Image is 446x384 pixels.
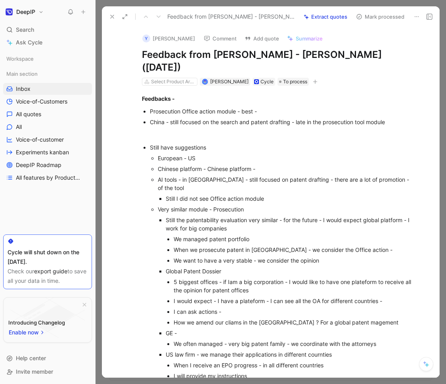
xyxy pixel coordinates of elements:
div: To process [278,78,309,86]
div: Y [142,35,150,42]
a: All quotes [3,108,92,120]
div: Global Patent Dossier [166,267,416,275]
div: Prosecution Office action module - best - [150,107,416,115]
div: How we amend our cliams in the [GEOGRAPHIC_DATA] ? For a global patent magement [174,318,416,326]
a: All [3,121,92,133]
div: Help center [3,352,92,364]
span: Feedback from [PERSON_NAME] - [PERSON_NAME] ([DATE]) [167,12,297,21]
button: DeepIPDeepIP [3,6,46,17]
button: Add quote [241,33,283,44]
span: All [16,123,22,131]
div: Very similar module - Prosecution [158,205,416,213]
div: We often managed - very big patent family - we coordinate with the attorneys [174,340,416,348]
div: Still the patentability evaluation very similar - for the future - I would expect global platform... [166,216,416,232]
span: Workspace [6,55,34,63]
img: DeepIP [5,8,13,16]
a: Inbox [3,83,92,95]
div: Introducing Changelog [8,318,65,327]
div: Workspace [3,53,92,65]
div: I will provide my instructions [174,372,416,380]
div: Still have suggestions [150,143,416,152]
a: Voice-of-customer [3,134,92,146]
div: Cycle [260,78,274,86]
h1: DeepIP [16,8,35,15]
span: Experiments kanban [16,148,69,156]
span: Invite member [16,368,53,375]
div: I would expect - I have a plateform - I can see all the OA for different countries - [174,297,416,305]
button: Mark processed [352,11,408,22]
button: Enable now [8,327,46,338]
div: Search [3,24,92,36]
span: Voice-of-Customers [16,98,67,106]
span: [PERSON_NAME] [210,79,249,84]
div: AI tools - in [GEOGRAPHIC_DATA] - still focused on patent drafting - there are a lot of promotion... [158,175,416,192]
img: bg-BLZuj68n.svg [10,298,85,338]
button: Summarize [283,33,326,44]
a: export guide [34,268,67,275]
div: Cycle will shut down on the [DATE]. [8,248,88,267]
span: DeepIP Roadmap [16,161,61,169]
h1: Feedback from [PERSON_NAME] - [PERSON_NAME] ([DATE]) [142,48,416,74]
div: Invite member [3,366,92,378]
strong: Feedbacks - [142,95,175,102]
span: Summarize [296,35,323,42]
div: US law firm - we manage their applications in different cournties [166,350,416,359]
div: When we prosecute patent in [GEOGRAPHIC_DATA] - we consider the Office action - [174,246,416,254]
div: China - still focused on the search and patent drafting - late in the prosecution tool module [150,118,416,126]
span: Inbox [16,85,31,93]
div: Select Product Areas [151,78,195,86]
img: avatar [203,80,207,84]
span: Ask Cycle [16,38,42,47]
div: GE - [166,329,416,337]
button: Y[PERSON_NAME] [139,33,199,44]
div: I can ask actions - [174,307,416,316]
span: Main section [6,70,38,78]
div: European - US [158,154,416,162]
span: All quotes [16,110,41,118]
div: We managed patent portfolio [174,235,416,243]
div: Main section [3,68,92,80]
button: Comment [200,33,240,44]
a: DeepIP Roadmap [3,159,92,171]
a: All features by Product area [3,172,92,184]
span: Voice-of-customer [16,136,64,144]
button: Extract quotes [300,11,351,22]
div: Check our to save all your data in time. [8,267,88,286]
div: Still I did not see Office action module [166,194,416,203]
a: Experiments kanban [3,146,92,158]
div: Main sectionInboxVoice-of-CustomersAll quotesAllVoice-of-customerExperiments kanbanDeepIP Roadmap... [3,68,92,184]
span: Search [16,25,34,35]
div: When I receive an EPO progress - in all different countries [174,361,416,369]
a: Voice-of-Customers [3,96,92,108]
span: Help center [16,355,46,361]
div: Chinese platform - Chinese platform - [158,165,416,173]
div: 5 biggest offices - if Iam a big corporation - I would like to have one plateform to receive all ... [174,278,416,294]
a: Ask Cycle [3,36,92,48]
span: To process [283,78,307,86]
span: Enable now [9,328,40,337]
span: All features by Product area [16,174,82,182]
div: We want to have a very stable - we consider the opinion [174,256,416,265]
